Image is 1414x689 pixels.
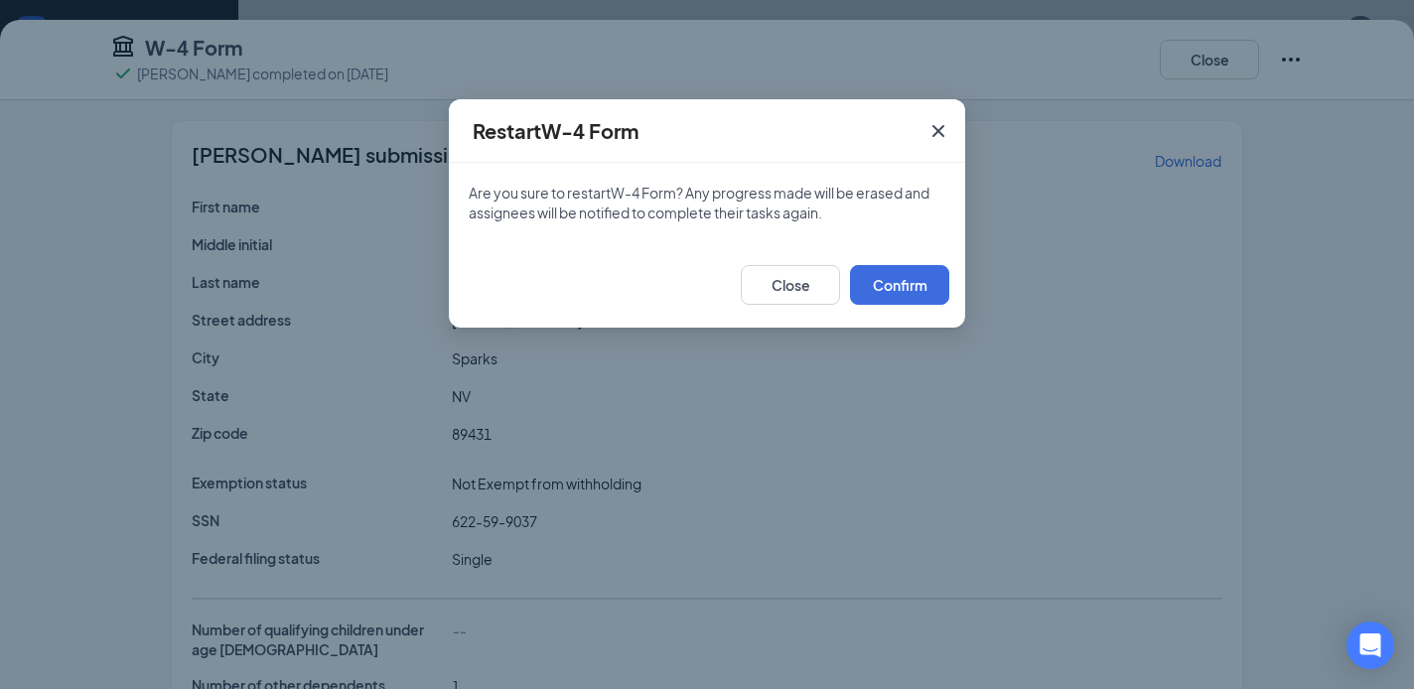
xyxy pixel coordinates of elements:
button: Close [912,99,965,163]
h4: Restart W-4 Form [473,117,638,145]
div: Open Intercom Messenger [1346,621,1394,669]
button: Close [741,265,840,305]
svg: Cross [926,119,950,143]
p: Are you sure to restart W-4 Form ? Any progress made will be erased and assignees will be notifie... [469,183,945,222]
button: Confirm [850,265,949,305]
